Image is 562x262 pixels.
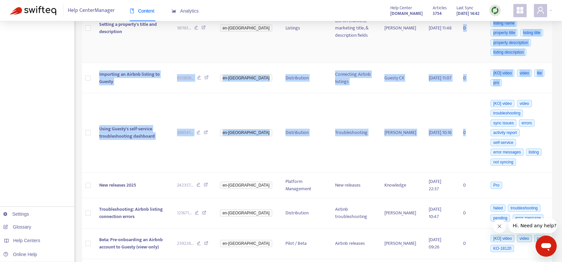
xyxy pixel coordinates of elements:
[458,63,484,93] td: 0
[491,69,514,77] span: [KO] video
[491,20,517,27] span: listing name
[491,245,514,252] span: KO-18120
[429,129,452,136] span: [DATE] 10:16
[99,21,157,35] span: Setting a property's title and description
[458,229,484,259] td: 0
[3,252,37,257] a: Online Help
[491,39,531,46] span: property description
[458,173,484,198] td: 0
[220,182,272,189] span: en-[GEOGRAPHIC_DATA]
[220,74,272,82] span: en-[GEOGRAPHIC_DATA]
[517,100,532,107] span: video
[390,10,423,17] a: [DOMAIN_NAME]
[330,173,379,198] td: New releases
[491,182,502,189] span: Pro
[517,69,532,77] span: video
[429,178,441,193] span: [DATE] 22:37
[3,211,29,217] a: Settings
[390,4,412,12] span: Help Center
[177,129,194,136] span: 269541 ...
[458,93,484,173] td: 0
[519,119,535,127] span: errors
[379,93,423,173] td: [PERSON_NAME]
[516,6,524,14] span: appstore
[458,198,484,229] td: 0
[491,139,516,146] span: self-service
[493,220,506,233] iframe: Close message
[491,119,516,127] span: sync issues
[177,240,194,247] span: 239226 ...
[10,6,56,15] img: Swifteq
[491,79,501,86] span: pro
[220,209,272,217] span: en-[GEOGRAPHIC_DATA]
[491,235,514,242] span: [KO] video
[456,4,473,12] span: Last Sync
[3,224,31,230] a: Glossary
[280,63,330,93] td: Distribution
[330,63,379,93] td: Connecting Airbnb listings
[491,29,518,36] span: property title
[177,24,191,32] span: 181161 ...
[526,149,541,156] span: listing
[280,198,330,229] td: Distribution
[537,6,544,14] span: user
[491,204,505,212] span: failed
[172,8,199,14] span: Analytics
[99,181,136,189] span: New releases 2025
[509,218,557,233] iframe: Message from company
[177,209,192,217] span: 121671 ...
[99,70,160,85] span: Importing an Airbnb listing to Guesty
[379,173,423,198] td: Knowledge
[491,158,516,166] span: not syncing
[491,6,499,15] img: sync.dc5367851b00ba804db3.png
[220,240,272,247] span: en-[GEOGRAPHIC_DATA]
[491,49,526,56] span: listing description
[330,93,379,173] td: Troubleshooting
[429,236,441,251] span: [DATE] 09:26
[433,10,442,17] strong: 3754
[130,8,154,14] span: Content
[280,173,330,198] td: Platform Management
[379,198,423,229] td: [PERSON_NAME]
[491,129,519,136] span: activity report
[517,235,532,242] span: video
[220,129,272,136] span: en-[GEOGRAPHIC_DATA]
[330,229,379,259] td: Airbnb releases
[68,4,115,17] span: Help Center Manager
[534,235,545,242] span: pro
[220,24,272,32] span: en-[GEOGRAPHIC_DATA]
[13,238,40,243] span: Help Centers
[177,74,194,82] span: 935808 ...
[536,236,557,257] iframe: Button to launch messaging window
[130,9,134,13] span: book
[379,63,423,93] td: Guesty CX
[177,182,194,189] span: 242357 ...
[99,236,163,251] span: Beta: Pre-onboarding an Airbnb account to Guesty (view-only)
[99,125,155,140] span: Using Guesty's self-service troubleshooting dashboard
[508,204,540,212] span: troubleshooting
[99,205,163,220] span: Troubleshooting: Airbnb listing connection errors
[280,229,330,259] td: Pilot / Beta
[433,4,447,12] span: Articles
[280,93,330,173] td: Distribution
[429,74,452,82] span: [DATE] 11:07
[491,214,510,222] span: pending
[429,24,452,32] span: [DATE] 11:48
[520,29,543,36] span: listing title
[513,214,543,222] span: error message
[491,100,514,107] span: [KO] video
[491,149,523,156] span: error messages
[172,9,176,13] span: area-chart
[379,229,423,259] td: [PERSON_NAME]
[429,205,441,220] span: [DATE] 10:47
[456,10,479,17] strong: [DATE] 14:42
[534,69,544,77] span: lite
[330,198,379,229] td: Airbnb troubleshooting
[491,109,523,117] span: troubleshooting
